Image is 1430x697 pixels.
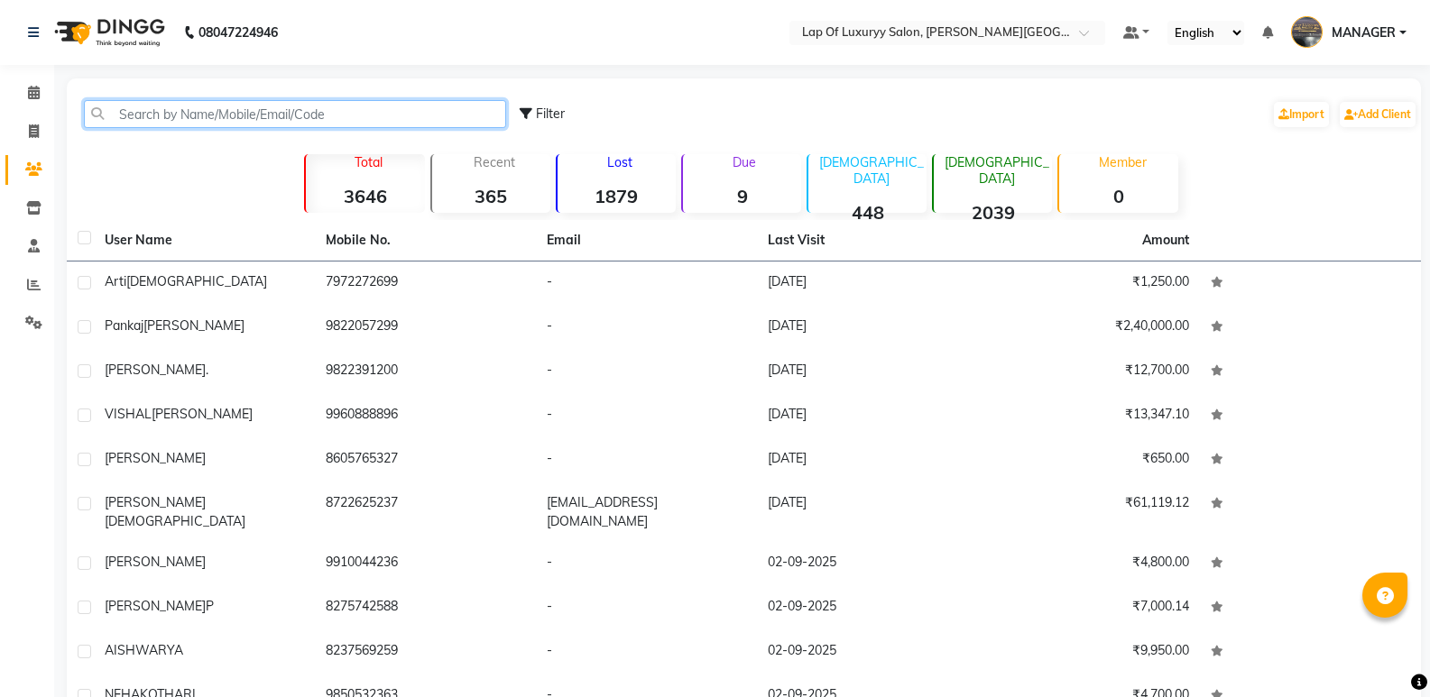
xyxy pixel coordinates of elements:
[536,394,757,438] td: -
[979,438,1200,482] td: ₹650.00
[683,185,801,207] strong: 9
[315,306,536,350] td: 9822057299
[143,317,244,334] span: [PERSON_NAME]
[979,350,1200,394] td: ₹12,700.00
[315,586,536,630] td: 8275742588
[105,642,183,658] span: AISHWARYA
[941,154,1052,187] p: [DEMOGRAPHIC_DATA]
[306,185,424,207] strong: 3646
[1059,185,1177,207] strong: 0
[536,261,757,306] td: -
[536,105,565,122] span: Filter
[105,273,126,289] span: Arti
[979,394,1200,438] td: ₹13,347.10
[1274,102,1329,127] a: Import
[687,154,801,170] p: Due
[536,482,757,542] td: [EMAIL_ADDRESS][DOMAIN_NAME]
[206,362,208,378] span: .
[757,438,978,482] td: [DATE]
[84,100,506,128] input: Search by Name/Mobile/Email/Code
[105,554,206,570] span: [PERSON_NAME]
[105,362,206,378] span: [PERSON_NAME]
[152,406,253,422] span: [PERSON_NAME]
[979,630,1200,674] td: ₹9,950.00
[757,350,978,394] td: [DATE]
[105,513,245,529] span: [DEMOGRAPHIC_DATA]
[315,542,536,586] td: 9910044236
[757,394,978,438] td: [DATE]
[105,598,206,614] span: [PERSON_NAME]
[565,154,676,170] p: Lost
[439,154,550,170] p: Recent
[536,586,757,630] td: -
[315,482,536,542] td: 8722625237
[536,220,757,261] th: Email
[206,598,214,614] span: P
[1066,154,1177,170] p: Member
[757,630,978,674] td: 02-09-2025
[198,7,278,58] b: 08047224946
[315,350,536,394] td: 9822391200
[934,201,1052,224] strong: 2039
[432,185,550,207] strong: 365
[757,482,978,542] td: [DATE]
[315,394,536,438] td: 9960888896
[313,154,424,170] p: Total
[757,261,978,306] td: [DATE]
[315,220,536,261] th: Mobile No.
[1131,220,1200,261] th: Amount
[757,220,978,261] th: Last Visit
[536,542,757,586] td: -
[1340,102,1416,127] a: Add Client
[315,261,536,306] td: 7972272699
[536,630,757,674] td: -
[105,494,206,510] span: [PERSON_NAME]
[979,542,1200,586] td: ₹4,800.00
[1291,16,1323,48] img: MANAGER
[979,261,1200,306] td: ₹1,250.00
[105,406,152,422] span: VISHAL
[979,306,1200,350] td: ₹2,40,000.00
[979,482,1200,542] td: ₹61,119.12
[105,317,143,334] span: Pankaj
[536,350,757,394] td: -
[315,630,536,674] td: 8237569259
[757,542,978,586] td: 02-09-2025
[816,154,927,187] p: [DEMOGRAPHIC_DATA]
[536,438,757,482] td: -
[757,306,978,350] td: [DATE]
[126,273,267,289] span: [DEMOGRAPHIC_DATA]
[757,586,978,630] td: 02-09-2025
[558,185,676,207] strong: 1879
[536,306,757,350] td: -
[315,438,536,482] td: 8605765327
[94,220,315,261] th: User Name
[46,7,170,58] img: logo
[105,450,206,466] span: [PERSON_NAME]
[979,586,1200,630] td: ₹7,000.14
[808,201,927,224] strong: 448
[1332,23,1396,42] span: MANAGER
